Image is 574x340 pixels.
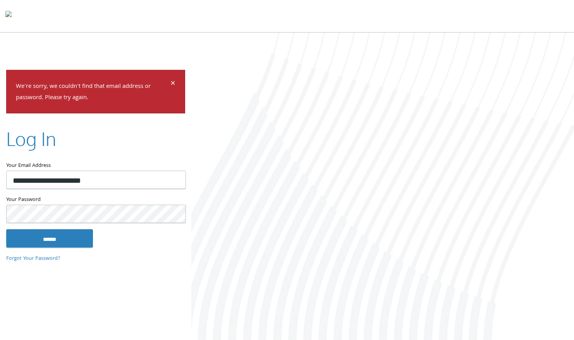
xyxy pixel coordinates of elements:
img: todyl-logo-dark.svg [5,8,12,24]
h2: Log In [6,125,56,151]
button: Dismiss alert [170,80,175,89]
a: Forgot Your Password? [6,254,60,263]
p: We're sorry, we couldn't find that email address or password. Please try again. [16,81,169,104]
span: × [170,77,175,92]
label: Your Password [6,195,185,204]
